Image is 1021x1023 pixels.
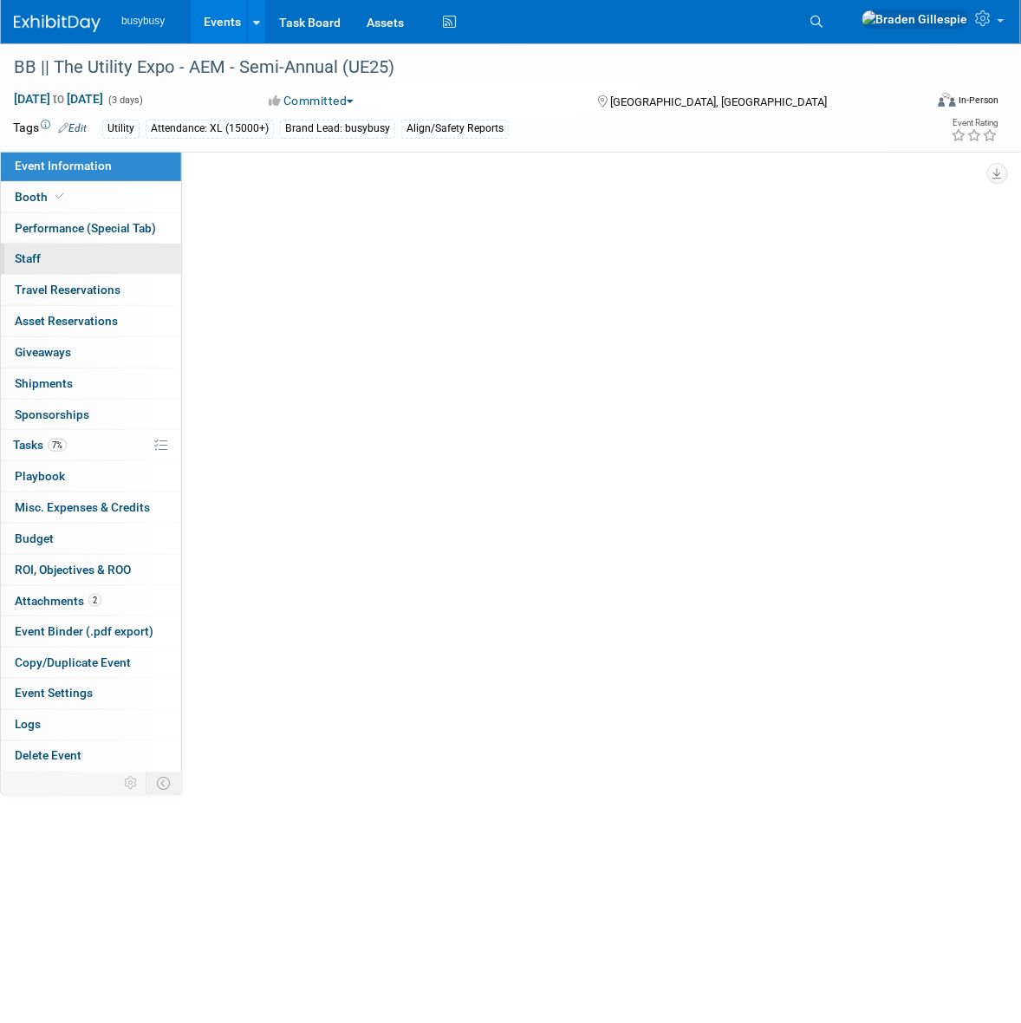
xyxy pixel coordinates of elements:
span: Delete Event [15,749,81,763]
span: Booth [15,190,68,204]
img: Format-Inperson.png [939,93,956,107]
span: Asset Reservations [15,314,118,328]
a: Performance (Special Tab) [1,213,181,244]
span: Event Binder (.pdf export) [15,624,153,638]
span: 2 [88,594,101,607]
a: Budget [1,524,181,554]
span: Budget [15,531,54,545]
td: Personalize Event Tab Strip [116,772,146,795]
div: Align/Safety Reports [401,120,509,138]
a: Event Binder (.pdf export) [1,616,181,647]
a: Edit [58,122,87,134]
a: ROI, Objectives & ROO [1,555,181,585]
span: Misc. Expenses & Credits [15,500,150,514]
span: Playbook [15,469,65,483]
div: Brand Lead: busybusy [280,120,395,138]
div: In-Person [959,94,999,107]
span: Giveaways [15,345,71,359]
span: ROI, Objectives & ROO [15,563,131,577]
a: Travel Reservations [1,275,181,305]
span: Sponsorships [15,407,89,421]
a: Event Settings [1,679,181,709]
img: Braden Gillespie [862,10,969,29]
div: Attendance: XL (15000+) [146,120,274,138]
span: Event Settings [15,687,93,700]
i: Booth reservation complete [55,192,64,201]
a: Logs [1,710,181,740]
a: Misc. Expenses & Credits [1,492,181,523]
span: to [50,92,67,106]
span: 7% [48,439,67,452]
a: Tasks7% [1,430,181,460]
a: Booth [1,182,181,212]
a: Delete Event [1,741,181,772]
a: Giveaways [1,337,181,368]
span: Performance (Special Tab) [15,221,156,235]
span: Event Information [15,159,112,173]
div: Utility [102,120,140,138]
td: Toggle Event Tabs [146,772,182,795]
span: Attachments [15,594,101,608]
span: Tasks [13,438,67,452]
a: Event Information [1,151,181,181]
span: busybusy [121,15,165,27]
a: Shipments [1,368,181,399]
span: Copy/Duplicate Event [15,655,131,669]
span: Travel Reservations [15,283,120,296]
a: Staff [1,244,181,274]
a: Copy/Duplicate Event [1,648,181,678]
a: Playbook [1,461,181,492]
span: [GEOGRAPHIC_DATA], [GEOGRAPHIC_DATA] [611,95,828,108]
a: Attachments2 [1,586,181,616]
span: (3 days) [107,94,143,106]
div: BB || The Utility Expo - AEM - Semi-Annual (UE25) [8,52,903,83]
div: Event Format [846,90,999,116]
span: Staff [15,251,41,265]
span: Shipments [15,376,73,390]
a: Sponsorships [1,400,181,430]
a: Asset Reservations [1,306,181,336]
td: Tags [13,119,87,139]
span: [DATE] [DATE] [13,91,104,107]
button: Committed [263,92,361,109]
img: ExhibitDay [14,15,101,32]
span: Logs [15,718,41,732]
div: Event Rating [952,119,998,127]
